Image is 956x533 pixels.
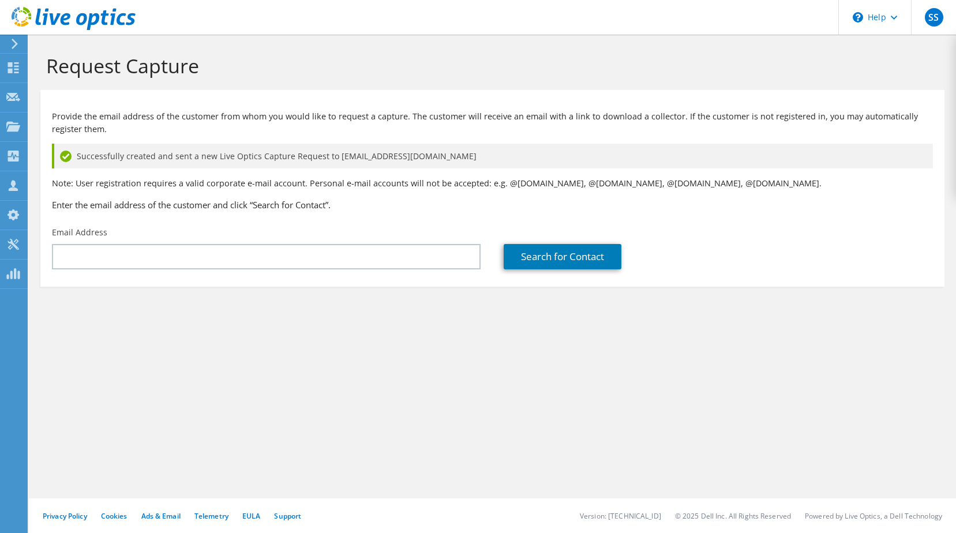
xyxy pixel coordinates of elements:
a: Search for Contact [504,244,621,269]
a: Cookies [101,511,128,521]
a: Ads & Email [141,511,181,521]
a: EULA [242,511,260,521]
label: Email Address [52,227,107,238]
a: Support [274,511,301,521]
h1: Request Capture [46,54,933,78]
span: Successfully created and sent a new Live Optics Capture Request to [EMAIL_ADDRESS][DOMAIN_NAME] [77,150,477,163]
span: SS [925,8,943,27]
p: Note: User registration requires a valid corporate e-mail account. Personal e-mail accounts will ... [52,177,933,190]
a: Privacy Policy [43,511,87,521]
a: Telemetry [194,511,228,521]
li: Powered by Live Optics, a Dell Technology [805,511,942,521]
p: Provide the email address of the customer from whom you would like to request a capture. The cust... [52,110,933,136]
h3: Enter the email address of the customer and click “Search for Contact”. [52,198,933,211]
li: © 2025 Dell Inc. All Rights Reserved [675,511,791,521]
li: Version: [TECHNICAL_ID] [580,511,661,521]
svg: \n [853,12,863,22]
